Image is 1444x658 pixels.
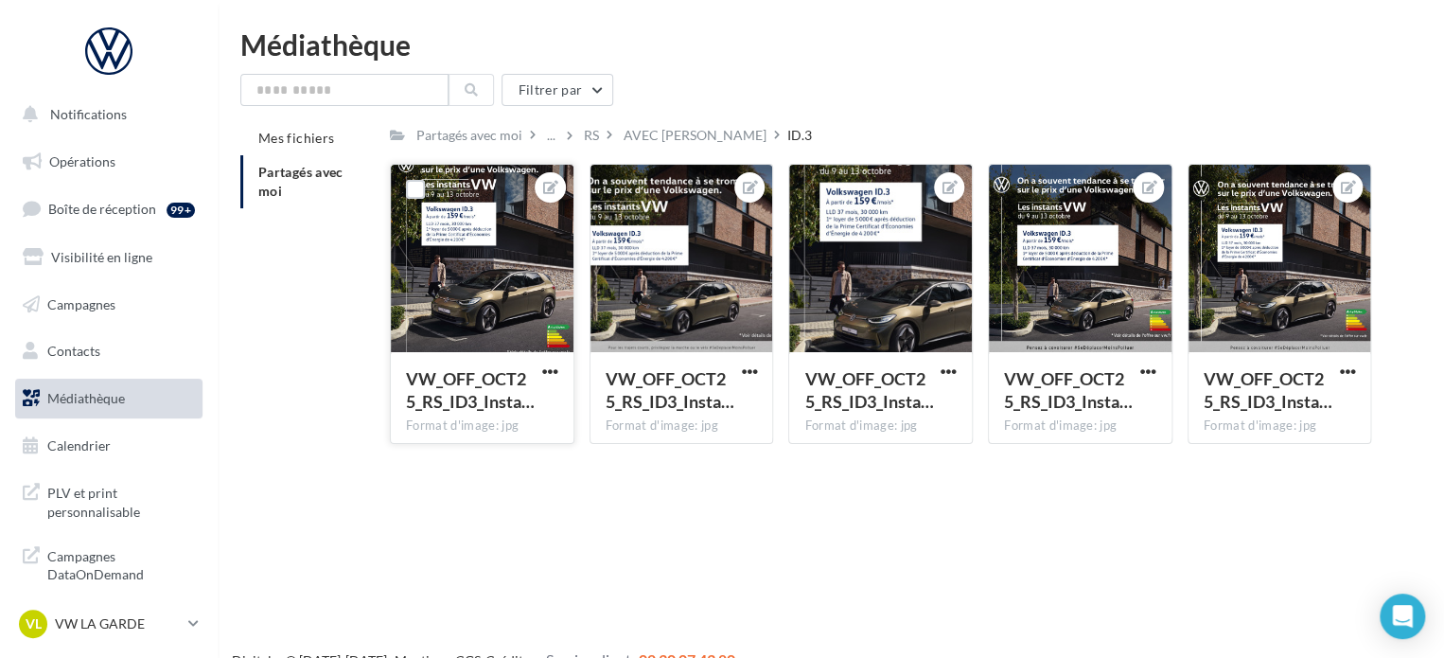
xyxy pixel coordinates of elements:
div: AVEC [PERSON_NAME] [624,126,766,145]
a: Campagnes [11,285,206,325]
span: Contacts [47,343,100,359]
a: Calendrier [11,426,206,466]
div: Médiathèque [240,30,1421,59]
a: Boîte de réception99+ [11,188,206,229]
span: Mes fichiers [258,130,334,146]
div: ... [543,122,559,149]
div: Partagés avec moi [416,126,522,145]
button: Notifications [11,95,199,134]
span: VW_OFF_OCT25_RS_ID3_InstantVW_CARRE_1080x1080px [1204,368,1332,412]
a: VL VW LA GARDE [15,606,203,642]
a: Opérations [11,142,206,182]
div: Open Intercom Messenger [1380,594,1425,639]
div: Format d'image: jpg [1204,418,1356,435]
button: Filtrer par [502,74,613,106]
a: Contacts [11,331,206,371]
div: ID.3 [787,126,812,145]
span: VW_OFF_OCT25_RS_ID3_InstantVW_GMB_1740x1300px [606,368,734,412]
a: Visibilité en ligne [11,238,206,277]
span: VW_OFF_OCT25_RS_ID3_InstantVW_GMB_720x720px [1004,368,1133,412]
a: PLV et print personnalisable [11,472,206,528]
span: PLV et print personnalisable [47,480,195,521]
span: Campagnes DataOnDemand [47,543,195,584]
a: Médiathèque [11,379,206,418]
span: Boîte de réception [48,201,156,217]
span: Visibilité en ligne [51,249,152,265]
div: Format d'image: jpg [606,418,758,435]
div: Format d'image: jpg [406,418,558,435]
div: Format d'image: jpg [804,418,957,435]
span: Calendrier [47,437,111,453]
a: Campagnes DataOnDemand [11,536,206,592]
span: Médiathèque [47,390,125,406]
span: Notifications [50,106,127,122]
span: Campagnes [47,295,115,311]
div: Format d'image: jpg [1004,418,1156,435]
div: 99+ [167,203,195,218]
span: Partagés avec moi [258,164,343,199]
span: VL [26,614,42,633]
p: VW LA GARDE [55,614,181,633]
div: RS [584,126,599,145]
span: VW_OFF_OCT25_RS_ID3_InstantVW_STORY_1080x1920px [804,368,933,412]
span: VW_OFF_OCT25_RS_ID3_InstantVW_INSTA_1080x1350px [406,368,535,412]
span: Opérations [49,153,115,169]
